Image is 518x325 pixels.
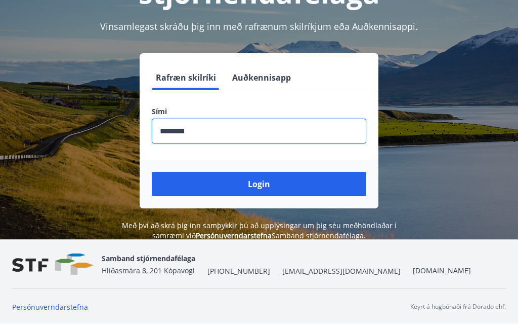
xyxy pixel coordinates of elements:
img: vjCaq2fThgY3EUYqSgpjEiBg6WP39ov69hlhuPVN.png [12,254,94,276]
a: [DOMAIN_NAME] [413,266,471,276]
span: Hlíðasmára 8, 201 Kópavogi [102,266,195,276]
span: [PHONE_NUMBER] [207,267,270,277]
label: Sími [152,107,366,117]
button: Auðkennisapp [228,66,295,90]
span: Vinsamlegast skráðu þig inn með rafrænum skilríkjum eða Auðkennisappi. [100,21,418,33]
span: Með því að skrá þig inn samþykkir þú að upplýsingar um þig séu meðhöndlaðar í samræmi við Samband... [122,221,397,241]
a: Persónuverndarstefna [196,231,272,241]
p: Keyrt á hugbúnaði frá Dorado ehf. [410,303,506,312]
span: Samband stjórnendafélaga [102,254,195,264]
button: Rafræn skilríki [152,66,220,90]
a: Persónuverndarstefna [12,303,88,312]
button: Login [152,172,366,197]
span: [EMAIL_ADDRESS][DOMAIN_NAME] [282,267,401,277]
